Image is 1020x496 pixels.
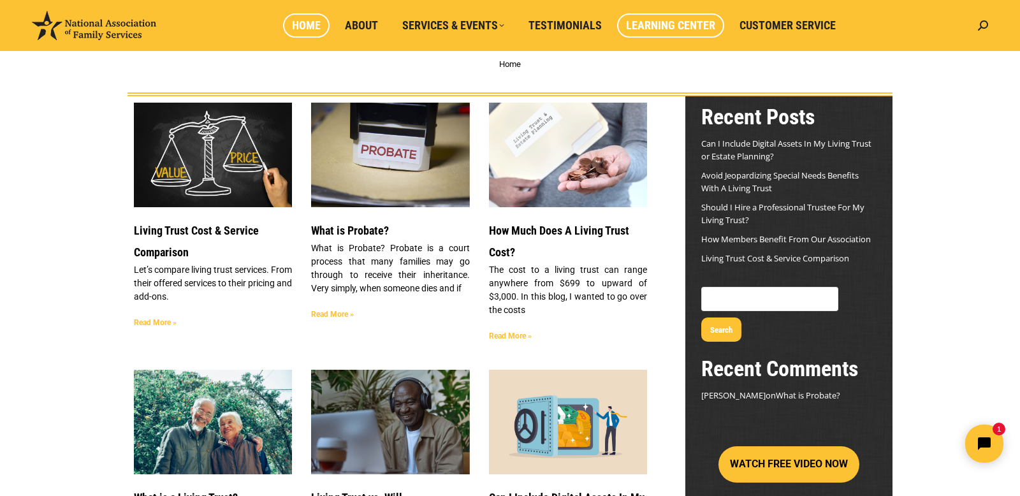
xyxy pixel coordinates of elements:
a: WATCH FREE VIDEO NOW [718,458,859,470]
span: [PERSON_NAME] [701,390,766,401]
a: Can I Include Digital Assets In My Living Trust or Estate Planning? [701,138,871,162]
a: Secure Your DIgital Assets [489,370,647,474]
a: Read more about How Much Does A Living Trust Cost? [489,332,532,340]
a: Read more about Living Trust Cost & Service Comparison [134,318,177,327]
img: National Association of Family Services [32,11,156,40]
img: Secure Your DIgital Assets [488,368,648,475]
img: What is Probate? [310,102,470,208]
a: Header Image Happy Family. WHAT IS A LIVING TRUST? [134,370,292,474]
span: Home [292,18,321,33]
a: Home [499,59,521,69]
a: What is Probate? [311,224,389,237]
a: About [336,13,387,38]
span: Services & Events [402,18,504,33]
button: WATCH FREE VIDEO NOW [718,446,859,483]
a: Home [283,13,330,38]
p: The cost to a living trust can range anywhere from $699 to upward of $3,000. In this blog, I want... [489,263,647,317]
a: What is Probate? [311,103,469,207]
a: Living Trust Service and Price Comparison Blog Image [134,103,292,207]
footer: on [701,389,877,402]
a: Living Trust Cost & Service Comparison [701,252,849,264]
img: Header Image Happy Family. WHAT IS A LIVING TRUST? [133,369,293,476]
a: How Members Benefit From Our Association [701,233,871,245]
span: Customer Service [739,18,836,33]
a: What is Probate? [776,390,840,401]
a: Living Trust Cost [489,103,647,207]
a: How Much Does A Living Trust Cost? [489,224,629,259]
a: Avoid Jeopardizing Special Needs Benefits With A Living Trust [701,170,859,194]
iframe: Tidio Chat [795,414,1014,474]
span: Testimonials [528,18,602,33]
button: Search [701,317,741,342]
p: Let’s compare living trust services. From their offered services to their pricing and add-ons. [134,263,292,303]
a: Learning Center [617,13,724,38]
span: About [345,18,378,33]
a: LIVING TRUST VS. WILL [311,370,469,474]
img: Living Trust Service and Price Comparison Blog Image [133,102,293,208]
a: Testimonials [520,13,611,38]
p: What is Probate? Probate is a court process that many families may go through to receive their in... [311,242,469,295]
span: Learning Center [626,18,715,33]
img: Living Trust Cost [488,94,648,215]
a: Should I Hire a Professional Trustee For My Living Trust? [701,201,864,226]
a: Customer Service [731,13,845,38]
a: Read more about What is Probate? [311,310,354,319]
img: LIVING TRUST VS. WILL [310,369,470,476]
h2: Recent Comments [701,354,877,383]
a: Living Trust Cost & Service Comparison [134,224,259,259]
h2: Recent Posts [701,103,877,131]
